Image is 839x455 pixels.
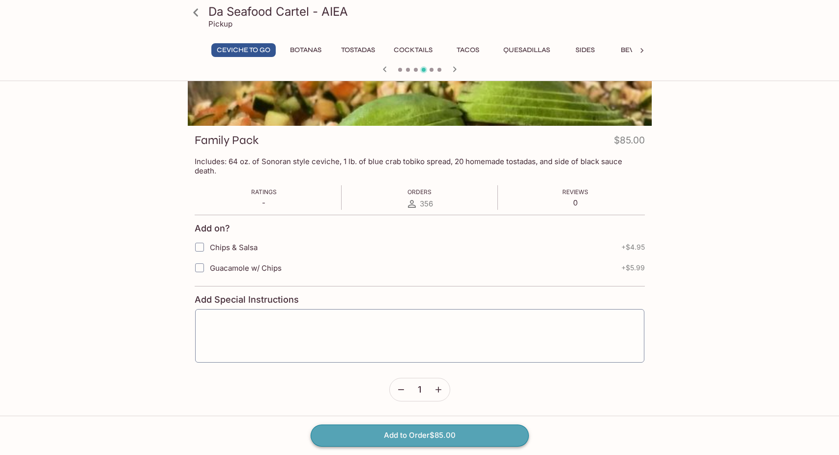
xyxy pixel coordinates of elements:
span: 1 [418,384,421,395]
button: Add to Order$85.00 [311,425,529,446]
span: Orders [407,188,432,196]
button: Tostadas [336,43,380,57]
button: Cocktails [388,43,438,57]
span: Ratings [251,188,277,196]
button: Quesadillas [498,43,555,57]
span: Chips & Salsa [210,243,258,252]
button: Tacos [446,43,490,57]
span: + $4.95 [621,243,645,251]
button: Sides [563,43,608,57]
button: Ceviche To Go [211,43,276,57]
p: Pickup [208,19,232,28]
h3: Family Pack [195,133,259,148]
p: 0 [562,198,588,207]
button: Beverages [615,43,667,57]
p: - [251,198,277,207]
span: Guacamole w/ Chips [210,263,282,273]
span: + $5.99 [621,264,645,272]
h4: Add on? [195,223,230,234]
p: Includes: 64 oz. of Sonoran style ceviche, 1 lb. of blue crab tobiko spread, 20 homemade tostadas... [195,157,645,175]
span: Reviews [562,188,588,196]
h3: Da Seafood Cartel - AIEA [208,4,648,19]
h4: Add Special Instructions [195,294,645,305]
span: 356 [420,199,433,208]
h4: $85.00 [614,133,645,152]
button: Botanas [284,43,328,57]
